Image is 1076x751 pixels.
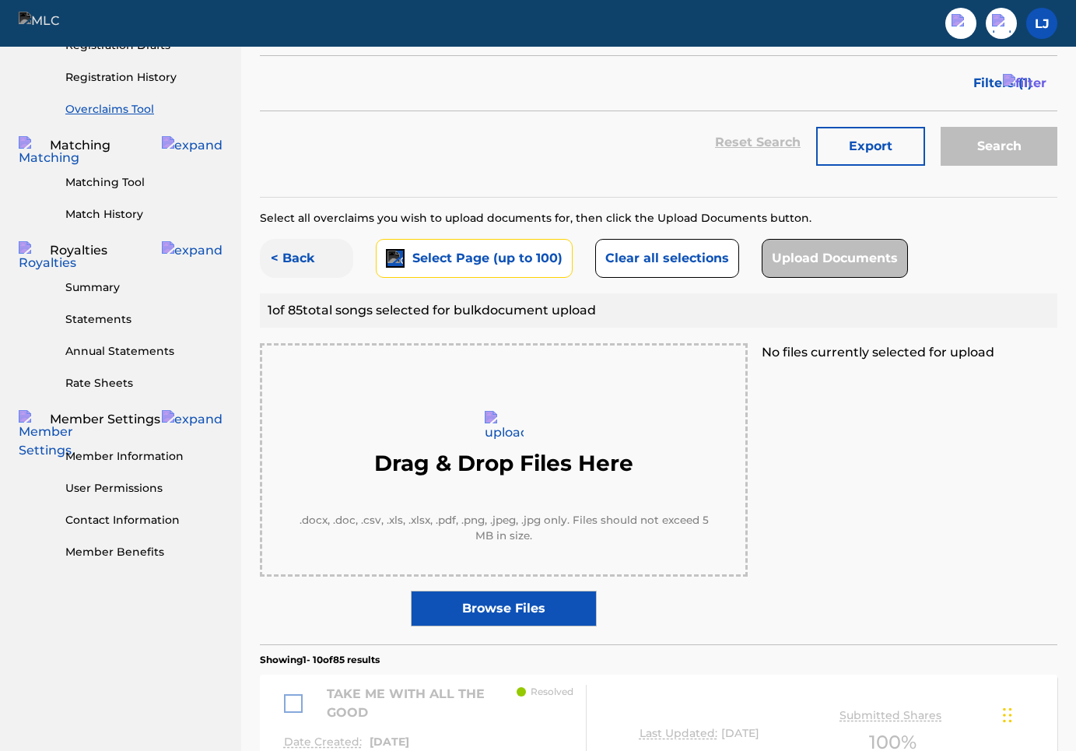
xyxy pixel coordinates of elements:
[19,12,79,34] img: MLC Logo
[973,74,1032,93] span: Filters ( 1 )
[839,707,945,724] p: Submitted Shares
[65,480,223,497] a: User Permissions
[374,450,633,477] h3: Drag & Drop Files Here
[1003,74,1046,93] img: filter
[65,279,223,296] a: Summary
[952,14,970,33] img: search
[19,241,76,272] img: Royalties
[640,725,721,742] p: Last Updated:
[50,136,110,155] span: Matching
[485,411,524,450] img: upload
[816,127,925,166] button: Export
[1026,8,1057,39] div: User Menu
[721,726,759,740] span: [DATE]
[260,293,1057,328] div: 1 of 85 total songs selected for bulk document upload
[1003,692,1012,739] div: Drag
[162,241,223,260] img: expand
[284,734,366,750] p: Date Created:
[992,14,1011,33] img: help
[19,410,73,460] img: Member Settings
[762,343,1057,362] p: No files currently selected for upload
[50,241,107,260] span: Royalties
[65,544,223,560] a: Member Benefits
[50,410,160,429] span: Member Settings
[65,375,223,391] a: Rate Sheets
[376,239,573,278] button: checkboxSelect Page (up to 100)
[65,448,223,465] a: Member Information
[19,136,79,167] img: Matching
[411,591,596,626] label: Browse Files
[260,210,1057,226] div: Select all overclaims you wish to upload documents for, then click the Upload Documents button.
[65,343,223,360] a: Annual Statements
[998,676,1076,751] iframe: Chat Widget
[65,206,223,223] a: Match History
[284,685,517,722] div: TAKE ME WITH ALL THE GOOD
[65,101,223,118] a: Overclaims Tool
[293,512,714,544] span: .docx, .doc, .csv, .xls, .xlsx, .pdf, .png, .jpeg, .jpg only. Files should not exceed 5 MB in size.
[945,8,976,39] a: Public Search
[65,69,223,86] a: Registration History
[260,653,380,667] p: Showing 1 - 10 of 85 results
[964,64,1057,103] button: Filters (1)
[986,8,1017,39] div: Help
[387,251,403,266] img: checkbox
[65,174,223,191] a: Matching Tool
[162,136,223,155] img: expand
[65,311,223,328] a: Statements
[370,735,409,749] span: [DATE]
[65,512,223,528] a: Contact Information
[260,7,1057,174] form: Search Form
[162,410,223,429] img: expand
[595,239,739,278] button: Clear all selections
[260,239,353,278] button: < Back
[531,685,573,699] p: Resolved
